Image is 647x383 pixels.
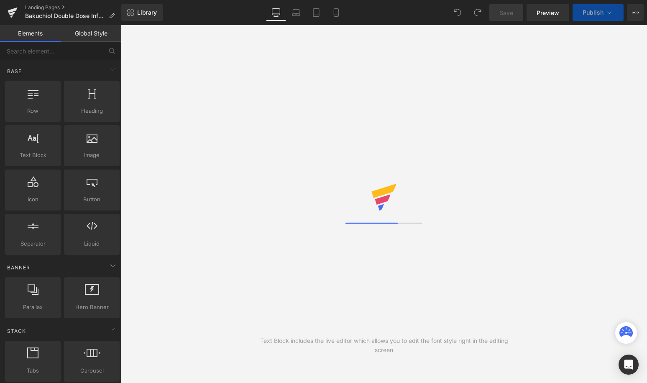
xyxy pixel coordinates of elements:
span: Liquid [66,239,117,248]
span: Hero Banner [66,303,117,312]
span: Parallax [8,303,58,312]
span: Base [6,67,23,75]
a: New Library [121,4,163,21]
span: Publish [583,9,604,16]
span: Separator [8,239,58,248]
span: Preview [537,8,559,17]
a: Laptop [286,4,306,21]
span: Bakuchiol Double Dose Informational LP [25,13,105,19]
span: Carousel [66,366,117,375]
span: Save [499,8,513,17]
span: Text Block [8,151,58,160]
span: Row [8,107,58,115]
span: Button [66,195,117,204]
a: Tablet [306,4,326,21]
a: Desktop [266,4,286,21]
span: Banner [6,264,31,271]
span: Library [137,9,157,16]
span: Stack [6,327,27,335]
button: Redo [469,4,486,21]
a: Mobile [326,4,346,21]
a: Preview [527,4,569,21]
a: Landing Pages [25,4,121,11]
div: Open Intercom Messenger [619,355,639,375]
button: Undo [449,4,466,21]
a: Global Style [61,25,121,42]
button: More [627,4,644,21]
span: Tabs [8,366,58,375]
span: Heading [66,107,117,115]
div: Text Block includes the live editor which allows you to edit the font style right in the editing ... [253,336,516,355]
button: Publish [573,4,624,21]
span: Icon [8,195,58,204]
span: Image [66,151,117,160]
